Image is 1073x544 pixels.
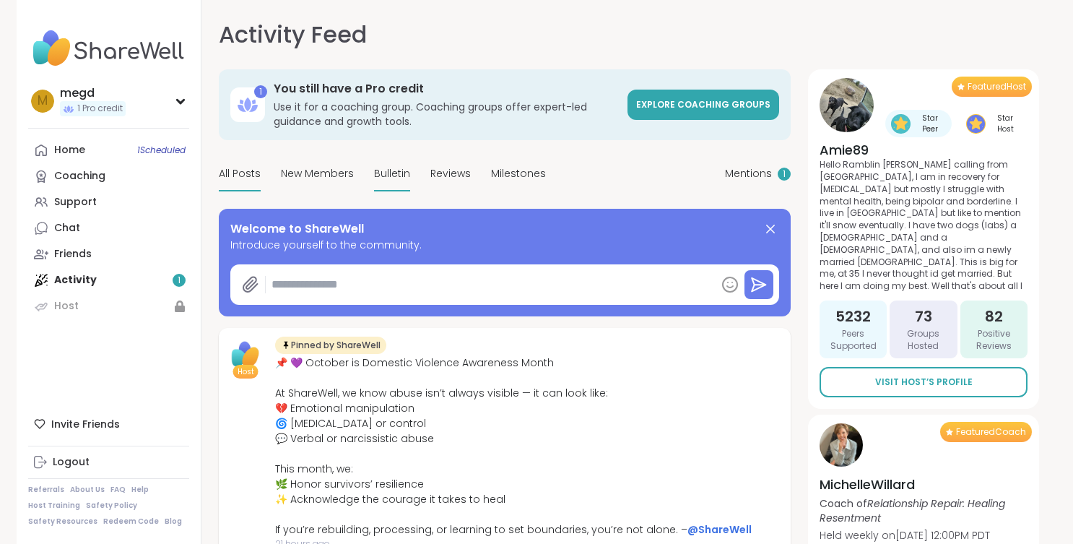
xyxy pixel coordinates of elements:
[895,328,951,353] span: Groups Hosted
[820,78,874,132] img: Amie89
[54,143,85,157] div: Home
[28,449,189,475] a: Logout
[956,426,1026,438] span: Featured Coach
[219,17,367,52] h1: Activity Feed
[966,114,986,134] img: Star Host
[28,23,189,74] img: ShareWell Nav Logo
[103,517,159,527] a: Redeem Code
[875,376,973,389] span: Visit Host’s Profile
[274,81,619,97] h3: You still have a Pro credit
[137,144,186,156] span: 1 Scheduled
[820,528,1028,543] p: Held weekly on [DATE] 12:00PM PDT
[968,81,1026,92] span: Featured Host
[254,85,267,98] div: 1
[783,168,786,181] span: 1
[636,98,770,111] span: Explore Coaching Groups
[915,306,932,327] span: 73
[28,485,64,495] a: Referrals
[77,103,123,115] span: 1 Pro credit
[28,517,97,527] a: Safety Resources
[28,189,189,215] a: Support
[989,113,1022,134] span: Star Host
[835,306,871,327] span: 5232
[38,92,48,111] span: m
[54,221,80,236] div: Chat
[28,137,189,163] a: Home1Scheduled
[60,85,126,101] div: megd
[820,159,1028,292] p: Hello Ramblin [PERSON_NAME] calling from [GEOGRAPHIC_DATA], I am in recovery for [MEDICAL_DATA] b...
[725,166,772,181] span: Mentions
[86,501,137,511] a: Safety Policy
[54,195,97,210] div: Support
[430,166,471,181] span: Reviews
[825,328,881,353] span: Peers Supported
[28,293,189,319] a: Host
[227,337,264,373] img: ShareWell
[820,475,1028,493] h4: MichelleWillard
[28,501,80,511] a: Host Training
[374,166,410,181] span: Bulletin
[913,113,946,134] span: Star Peer
[28,215,189,241] a: Chat
[820,367,1028,397] a: Visit Host’s Profile
[70,485,105,495] a: About Us
[275,337,386,354] div: Pinned by ShareWell
[54,169,105,184] div: Coaching
[54,247,92,262] div: Friends
[687,522,752,537] a: @ShareWell
[28,241,189,267] a: Friends
[820,496,1005,525] i: Relationship Repair: Healing Resentment
[219,166,261,181] span: All Posts
[275,355,752,537] div: 📌 💜 October is Domestic Violence Awareness Month At ShareWell, we know abuse isn’t always visible...
[891,114,911,134] img: Star Peer
[491,166,546,181] span: Milestones
[820,423,863,467] img: MichelleWillard
[28,411,189,437] div: Invite Friends
[230,220,364,238] span: Welcome to ShareWell
[230,238,779,253] span: Introduce yourself to the community.
[985,306,1003,327] span: 82
[627,90,779,120] a: Explore Coaching Groups
[28,163,189,189] a: Coaching
[966,328,1022,353] span: Positive Reviews
[238,366,254,377] span: Host
[110,485,126,495] a: FAQ
[820,496,1028,525] p: Coach of
[54,299,79,314] div: Host
[281,166,354,181] span: New Members
[165,517,182,527] a: Blog
[53,455,90,470] div: Logout
[820,141,1028,159] h4: Amie89
[131,485,149,495] a: Help
[274,100,619,129] h3: Use it for a coaching group. Coaching groups offer expert-led guidance and growth tools.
